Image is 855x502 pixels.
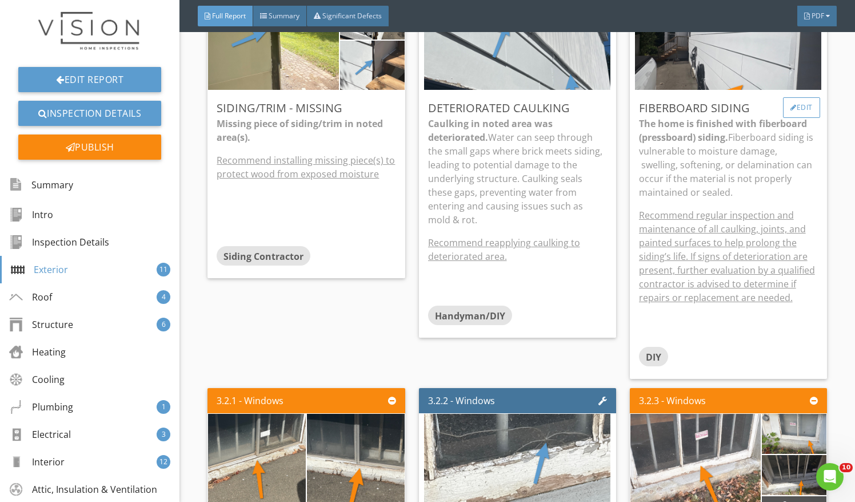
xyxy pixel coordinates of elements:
strong: Caulking in noted area was deteriorated. [428,117,553,144]
div: Siding/Trim - Missing [217,100,395,117]
div: Interior [9,455,65,469]
div: Heating [9,345,66,359]
div: Edit [783,97,820,118]
div: Fiberboard Siding [639,100,818,117]
img: Finalized%20Copy%20Logo.png [35,9,145,53]
div: Intro [9,208,53,222]
strong: The home is finished with fiberboard (pressboard) siding. [639,117,807,144]
img: photo.jpg [326,4,418,127]
div: 3 [157,428,170,441]
div: Plumbing [9,400,73,414]
div: 3.2.1 - Windows [217,394,283,408]
u: Recommend installing missing piece(s) to protect wood from exposed moisture [217,154,395,180]
div: Cooling [9,373,65,386]
div: Structure [9,318,73,331]
a: Edit Report [18,67,161,92]
u: Recommend regular inspection and maintenance of all caulking, joints, and painted surfaces to hel... [639,209,815,304]
span: PDF [812,11,824,21]
div: Exterior [11,263,68,276]
div: 11 [157,263,170,276]
iframe: Intercom live chat [816,463,844,491]
div: Electrical [9,428,71,441]
div: Attic, Insulation & Ventilation [9,483,157,496]
div: Publish [18,135,161,160]
div: 3.2.3 - Windows [639,394,706,408]
span: Handyman/DIY [435,310,505,322]
div: 1 [157,400,170,414]
a: Inspection Details [18,101,161,126]
span: Summary [269,11,299,21]
span: Full Report [212,11,246,21]
div: 4 [157,290,170,304]
u: Recommend reapplying caulking to deteriorated area. [428,236,580,263]
div: Summary [9,175,73,195]
span: Significant Defects [322,11,382,21]
div: 12 [157,455,170,469]
span: DIY [646,351,661,363]
strong: Missing piece of siding/trim in noted area(s). [217,117,383,144]
p: Fiberboard siding is vulnerable to moisture damage, swelling, softening, or delamination can occu... [639,117,818,199]
div: 3.2.2 - Windows [428,394,495,408]
img: photo.jpg [757,384,832,484]
div: Deteriorated Caulking [428,100,607,117]
div: Inspection Details [9,235,109,249]
span: Siding Contractor [223,250,303,263]
div: 6 [157,318,170,331]
p: Water can seep through the small gaps where brick meets siding, leading to potential damage to th... [428,117,607,227]
div: Roof [9,290,52,304]
span: 10 [840,463,853,472]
